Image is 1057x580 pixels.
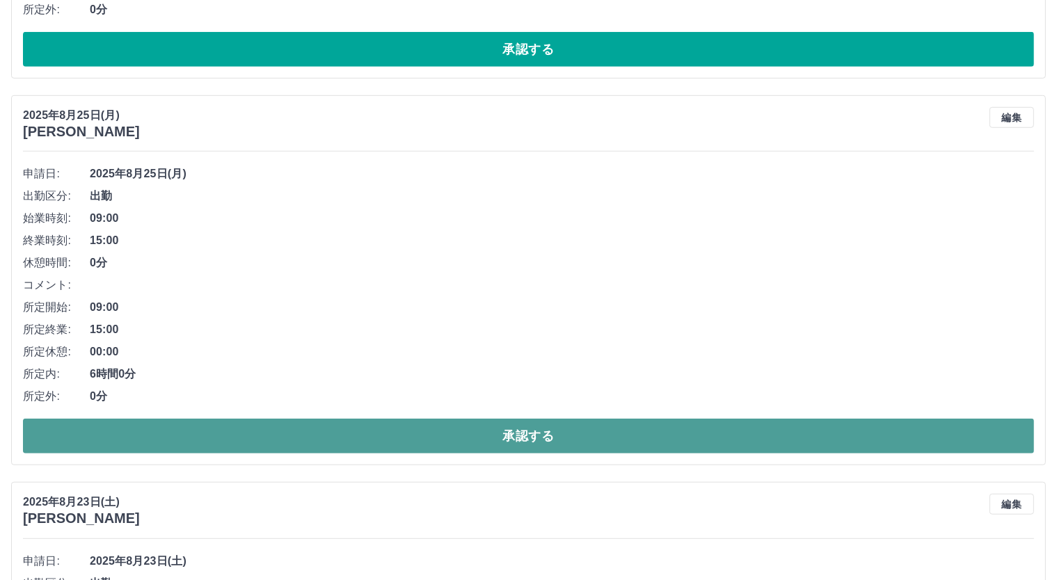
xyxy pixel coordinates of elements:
h3: [PERSON_NAME] [23,510,140,526]
span: 所定開始: [23,299,90,316]
button: 承認する [23,32,1034,67]
span: 09:00 [90,210,1034,227]
p: 2025年8月25日(月) [23,107,140,124]
span: 0分 [90,255,1034,271]
span: コメント: [23,277,90,293]
span: 休憩時間: [23,255,90,271]
span: 所定外: [23,1,90,18]
span: 出勤区分: [23,188,90,204]
button: 承認する [23,419,1034,453]
span: 15:00 [90,321,1034,338]
span: 2025年8月23日(土) [90,553,1034,570]
span: 6時間0分 [90,366,1034,382]
span: 申請日: [23,553,90,570]
span: 15:00 [90,232,1034,249]
span: 申請日: [23,166,90,182]
h3: [PERSON_NAME] [23,124,140,140]
span: 0分 [90,388,1034,405]
p: 2025年8月23日(土) [23,494,140,510]
button: 編集 [990,494,1034,515]
span: 2025年8月25日(月) [90,166,1034,182]
span: 0分 [90,1,1034,18]
span: 終業時刻: [23,232,90,249]
button: 編集 [990,107,1034,128]
span: 所定外: [23,388,90,405]
span: 所定内: [23,366,90,382]
span: 所定休憩: [23,344,90,360]
span: 00:00 [90,344,1034,360]
span: 所定終業: [23,321,90,338]
span: 09:00 [90,299,1034,316]
span: 始業時刻: [23,210,90,227]
span: 出勤 [90,188,1034,204]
